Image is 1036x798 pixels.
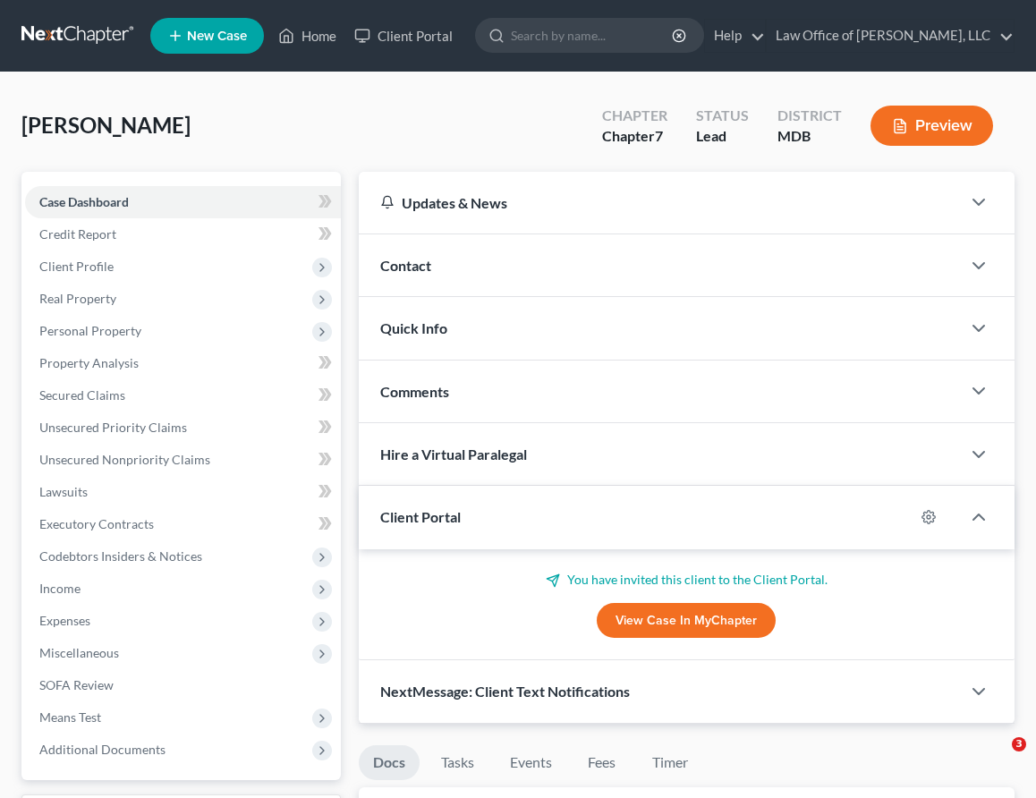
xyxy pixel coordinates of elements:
span: Real Property [39,291,116,306]
span: SOFA Review [39,677,114,692]
a: Unsecured Nonpriority Claims [25,444,341,476]
span: Additional Documents [39,742,166,757]
span: Executory Contracts [39,516,154,531]
a: SOFA Review [25,669,341,701]
div: Chapter [602,106,667,126]
a: Tasks [427,745,488,780]
a: Home [269,20,345,52]
span: Income [39,581,81,596]
a: View Case in MyChapter [597,603,776,639]
a: Unsecured Priority Claims [25,412,341,444]
a: Property Analysis [25,347,341,379]
span: Credit Report [39,226,116,242]
span: Unsecured Nonpriority Claims [39,452,210,467]
div: Updates & News [380,193,939,212]
a: Docs [359,745,420,780]
div: Chapter [602,126,667,147]
span: Hire a Virtual Paralegal [380,446,527,463]
a: Secured Claims [25,379,341,412]
span: Personal Property [39,323,141,338]
span: NextMessage: Client Text Notifications [380,683,630,700]
a: Timer [638,745,702,780]
span: Contact [380,257,431,274]
button: Preview [870,106,993,146]
span: New Case [187,30,247,43]
a: Fees [573,745,631,780]
div: Lead [696,126,749,147]
div: Status [696,106,749,126]
div: MDB [777,126,842,147]
span: Codebtors Insiders & Notices [39,548,202,564]
span: 7 [655,127,663,144]
span: 3 [1012,737,1026,751]
a: Law Office of [PERSON_NAME], LLC [767,20,1014,52]
iframe: Intercom live chat [975,737,1018,780]
div: District [777,106,842,126]
span: Miscellaneous [39,645,119,660]
span: Client Portal [380,508,461,525]
input: Search by name... [511,19,675,52]
a: Help [705,20,765,52]
span: [PERSON_NAME] [21,112,191,138]
span: Comments [380,383,449,400]
a: Executory Contracts [25,508,341,540]
span: Unsecured Priority Claims [39,420,187,435]
span: Property Analysis [39,355,139,370]
span: Case Dashboard [39,194,129,209]
span: Expenses [39,613,90,628]
span: Lawsuits [39,484,88,499]
a: Events [496,745,566,780]
a: Client Portal [345,20,462,52]
span: Client Profile [39,259,114,274]
span: Secured Claims [39,387,125,403]
p: You have invited this client to the Client Portal. [380,571,993,589]
span: Means Test [39,709,101,725]
a: Case Dashboard [25,186,341,218]
a: Credit Report [25,218,341,250]
a: Lawsuits [25,476,341,508]
span: Quick Info [380,319,447,336]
